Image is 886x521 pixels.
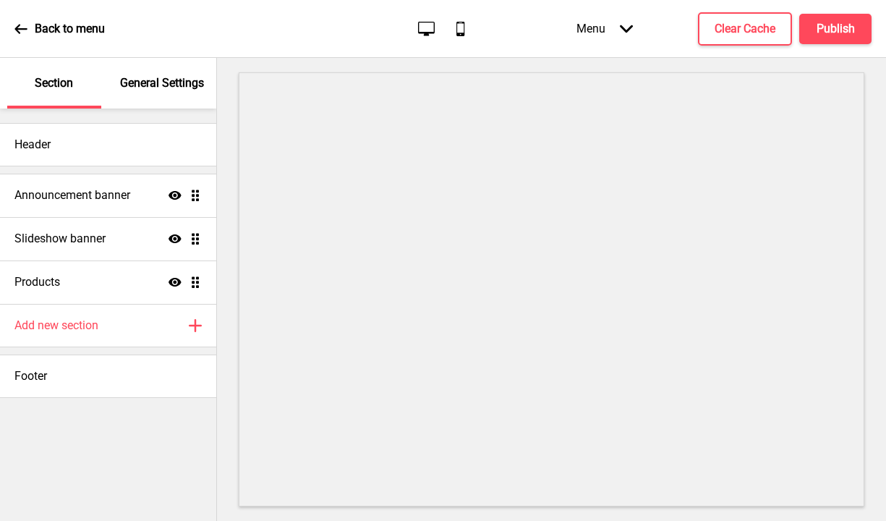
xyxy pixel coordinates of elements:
[698,12,792,46] button: Clear Cache
[14,274,60,290] h4: Products
[562,7,647,50] div: Menu
[799,14,872,44] button: Publish
[14,9,105,48] a: Back to menu
[14,318,98,334] h4: Add new section
[35,21,105,37] p: Back to menu
[35,75,73,91] p: Section
[14,187,130,203] h4: Announcement banner
[817,21,855,37] h4: Publish
[14,137,51,153] h4: Header
[715,21,775,37] h4: Clear Cache
[14,368,47,384] h4: Footer
[14,231,106,247] h4: Slideshow banner
[120,75,204,91] p: General Settings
